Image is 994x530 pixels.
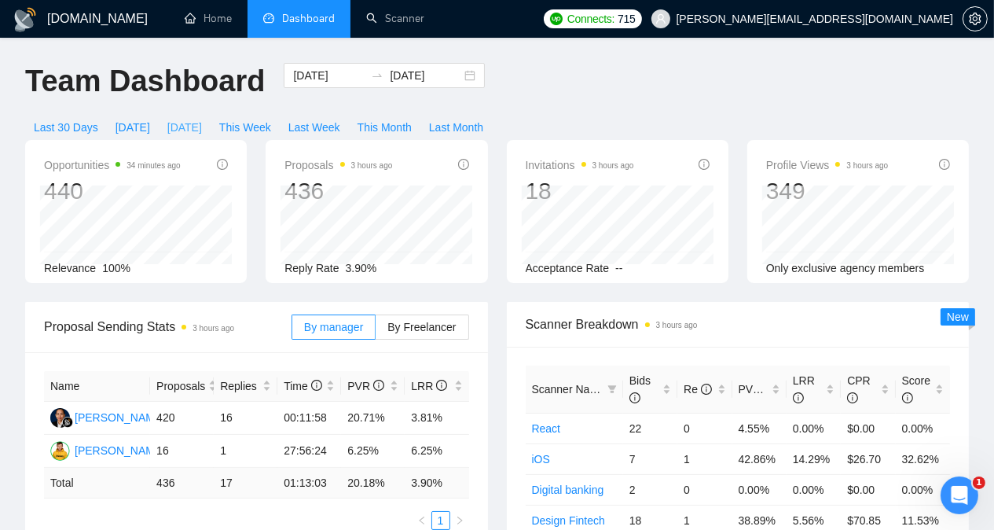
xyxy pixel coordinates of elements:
[13,7,38,32] img: logo
[220,377,259,395] span: Replies
[567,10,614,28] span: Connects:
[841,413,895,444] td: $0.00
[358,119,412,136] span: This Month
[366,12,424,25] a: searchScanner
[701,384,712,395] span: info-circle
[284,262,339,274] span: Reply Rate
[787,474,841,505] td: 0.00%
[371,69,383,82] span: to
[787,444,841,474] td: 14.29%
[677,444,732,474] td: 1
[684,383,712,396] span: Re
[532,422,561,435] a: React
[167,119,202,136] span: [DATE]
[526,176,634,206] div: 18
[387,321,456,333] span: By Freelancer
[217,159,228,170] span: info-circle
[44,317,292,337] span: Proposal Sending Stats
[766,262,925,274] span: Only exclusive agency members
[214,402,277,435] td: 16
[604,377,620,401] span: filter
[311,380,322,391] span: info-circle
[847,392,858,403] span: info-circle
[371,69,383,82] span: swap-right
[44,371,150,402] th: Name
[347,380,384,392] span: PVR
[156,377,205,395] span: Proposals
[455,516,464,525] span: right
[411,380,447,392] span: LRR
[341,402,405,435] td: 20.71%
[896,444,950,474] td: 32.62%
[629,392,640,403] span: info-circle
[429,119,483,136] span: Last Month
[846,161,888,170] time: 3 hours ago
[405,468,468,499] td: 3.90 %
[432,512,449,529] a: 1
[75,409,165,426] div: [PERSON_NAME]
[450,511,469,530] li: Next Page
[941,477,978,514] iframe: Intercom live chat
[277,468,341,499] td: 01:13:03
[615,262,622,274] span: --
[44,156,181,175] span: Opportunities
[284,156,392,175] span: Proposals
[277,435,341,468] td: 27:56:24
[939,159,950,170] span: info-circle
[607,385,617,394] span: filter
[390,67,461,84] input: End date
[526,156,634,175] span: Invitations
[550,13,563,25] img: upwork-logo.png
[732,474,787,505] td: 0.00%
[699,159,710,170] span: info-circle
[75,442,165,459] div: [PERSON_NAME]
[841,444,895,474] td: $26.70
[50,444,165,456] a: AM[PERSON_NAME]
[50,441,70,461] img: AM
[214,435,277,468] td: 1
[532,453,550,466] a: iOS
[973,477,985,489] span: 1
[623,444,677,474] td: 7
[214,371,277,402] th: Replies
[346,262,377,274] span: 3.90%
[50,410,165,423] a: AD[PERSON_NAME]
[417,516,427,525] span: left
[532,514,605,527] a: Design Fintech
[150,402,214,435] td: 420
[847,374,871,404] span: CPR
[526,262,610,274] span: Acceptance Rate
[211,115,280,140] button: This Week
[458,159,469,170] span: info-circle
[420,115,492,140] button: Last Month
[896,413,950,444] td: 0.00%
[373,380,384,391] span: info-circle
[150,435,214,468] td: 16
[150,468,214,499] td: 436
[405,435,468,468] td: 6.25%
[351,161,393,170] time: 3 hours ago
[150,371,214,402] th: Proposals
[341,468,405,499] td: 20.18 %
[44,468,150,499] td: Total
[793,374,815,404] span: LRR
[282,12,335,25] span: Dashboard
[219,119,271,136] span: This Week
[532,383,605,396] span: Scanner Name
[450,511,469,530] button: right
[44,176,181,206] div: 440
[293,67,365,84] input: Start date
[405,402,468,435] td: 3.81%
[431,511,450,530] li: 1
[793,392,804,403] span: info-circle
[214,468,277,499] td: 17
[413,511,431,530] button: left
[413,511,431,530] li: Previous Page
[288,119,340,136] span: Last Week
[277,402,341,435] td: 00:11:58
[349,115,420,140] button: This Month
[116,119,150,136] span: [DATE]
[50,408,70,428] img: AD
[629,374,651,404] span: Bids
[62,417,73,428] img: gigradar-bm.png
